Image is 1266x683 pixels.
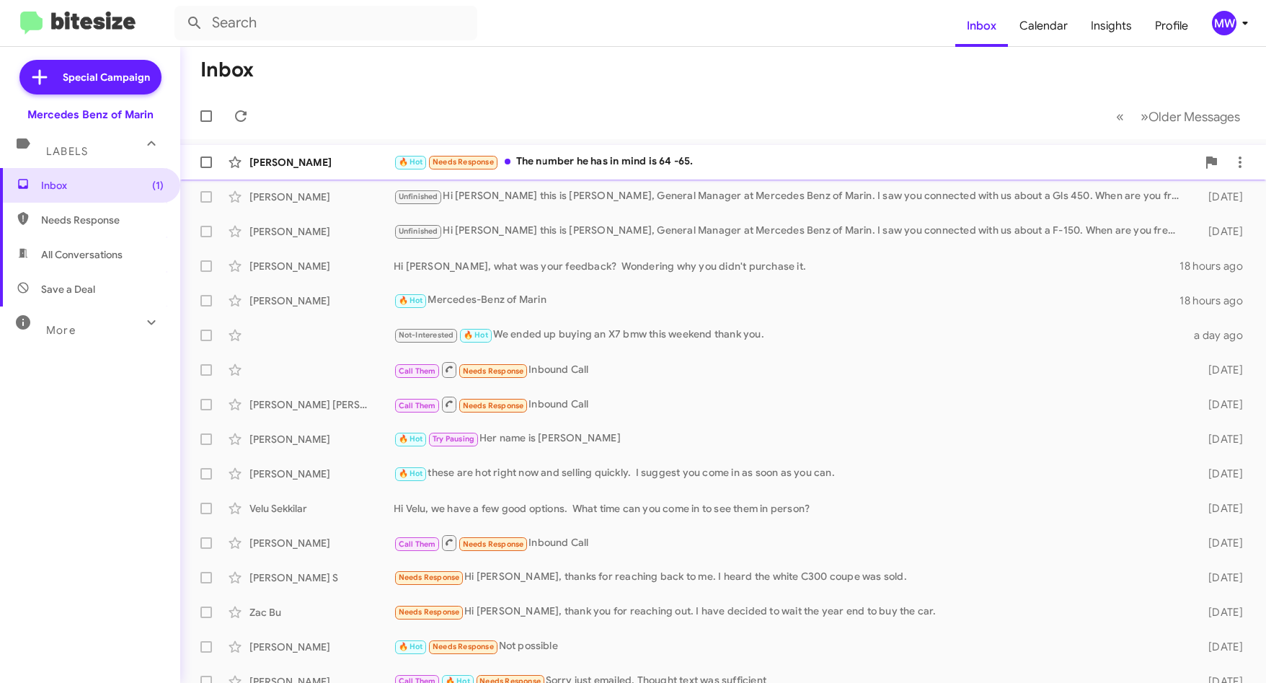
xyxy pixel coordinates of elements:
[41,282,95,296] span: Save a Deal
[1179,259,1254,273] div: 18 hours ago
[1187,605,1254,620] div: [DATE]
[249,570,394,585] div: [PERSON_NAME] S
[1008,5,1079,47] a: Calendar
[463,539,524,549] span: Needs Response
[399,642,423,651] span: 🔥 Hot
[399,401,436,410] span: Call Them
[394,154,1197,170] div: The number he has in mind is 64 -65.
[399,366,436,376] span: Call Them
[249,397,394,412] div: [PERSON_NAME] [PERSON_NAME]
[41,178,164,193] span: Inbox
[1141,107,1148,125] span: »
[249,190,394,204] div: [PERSON_NAME]
[399,226,438,236] span: Unfinished
[1132,102,1249,131] button: Next
[249,155,394,169] div: [PERSON_NAME]
[46,324,76,337] span: More
[19,60,161,94] a: Special Campaign
[463,366,524,376] span: Needs Response
[394,361,1187,379] div: Inbound Call
[464,330,488,340] span: 🔥 Hot
[1187,467,1254,481] div: [DATE]
[394,327,1187,343] div: We ended up buying an X7 bmw this weekend thank you.
[1179,294,1254,308] div: 18 hours ago
[249,605,394,620] div: Zac Bu
[394,223,1187,239] div: Hi [PERSON_NAME] this is [PERSON_NAME], General Manager at Mercedes Benz of Marin. I saw you conn...
[1187,397,1254,412] div: [DATE]
[433,157,494,167] span: Needs Response
[1187,640,1254,654] div: [DATE]
[1107,102,1133,131] button: Previous
[1143,5,1200,47] a: Profile
[399,157,423,167] span: 🔥 Hot
[249,259,394,273] div: [PERSON_NAME]
[1187,224,1254,239] div: [DATE]
[46,145,88,158] span: Labels
[394,431,1187,447] div: Her name is [PERSON_NAME]
[394,465,1187,482] div: these are hot right now and selling quickly. I suggest you come in as soon as you can.
[394,604,1187,620] div: Hi [PERSON_NAME], thank you for reaching out. I have decided to wait the year end to buy the car.
[1187,363,1254,377] div: [DATE]
[394,259,1179,273] div: Hi [PERSON_NAME], what was your feedback? Wondering why you didn't purchase it.
[394,534,1187,552] div: Inbound Call
[249,501,394,516] div: Velu Sekkilar
[1200,11,1250,35] button: MW
[249,294,394,308] div: [PERSON_NAME]
[1187,190,1254,204] div: [DATE]
[1187,432,1254,446] div: [DATE]
[399,469,423,478] span: 🔥 Hot
[1212,11,1236,35] div: MW
[463,401,524,410] span: Needs Response
[1079,5,1143,47] a: Insights
[394,569,1187,586] div: Hi [PERSON_NAME], thanks for reaching back to me. I heard the white C300 coupe was sold.
[27,107,154,122] div: Mercedes Benz of Marin
[399,192,438,201] span: Unfinished
[399,573,460,582] span: Needs Response
[394,638,1187,655] div: Not possible
[433,434,474,444] span: Try Pausing
[394,292,1179,309] div: Mercedes-Benz of Marin
[1187,501,1254,516] div: [DATE]
[433,642,494,651] span: Needs Response
[1116,107,1124,125] span: «
[394,188,1187,205] div: Hi [PERSON_NAME] this is [PERSON_NAME], General Manager at Mercedes Benz of Marin. I saw you conn...
[399,607,460,617] span: Needs Response
[1148,109,1240,125] span: Older Messages
[399,330,454,340] span: Not-Interested
[41,213,164,227] span: Needs Response
[249,432,394,446] div: [PERSON_NAME]
[1108,102,1249,131] nav: Page navigation example
[174,6,477,40] input: Search
[249,640,394,654] div: [PERSON_NAME]
[63,70,150,84] span: Special Campaign
[249,224,394,239] div: [PERSON_NAME]
[399,539,436,549] span: Call Them
[394,501,1187,516] div: Hi Velu, we have a few good options. What time can you come in to see them in person?
[955,5,1008,47] a: Inbox
[399,434,423,444] span: 🔥 Hot
[152,178,164,193] span: (1)
[1187,328,1254,343] div: a day ago
[399,296,423,305] span: 🔥 Hot
[249,467,394,481] div: [PERSON_NAME]
[249,536,394,550] div: [PERSON_NAME]
[394,395,1187,413] div: Inbound Call
[41,247,123,262] span: All Conversations
[1187,536,1254,550] div: [DATE]
[1187,570,1254,585] div: [DATE]
[200,58,254,81] h1: Inbox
